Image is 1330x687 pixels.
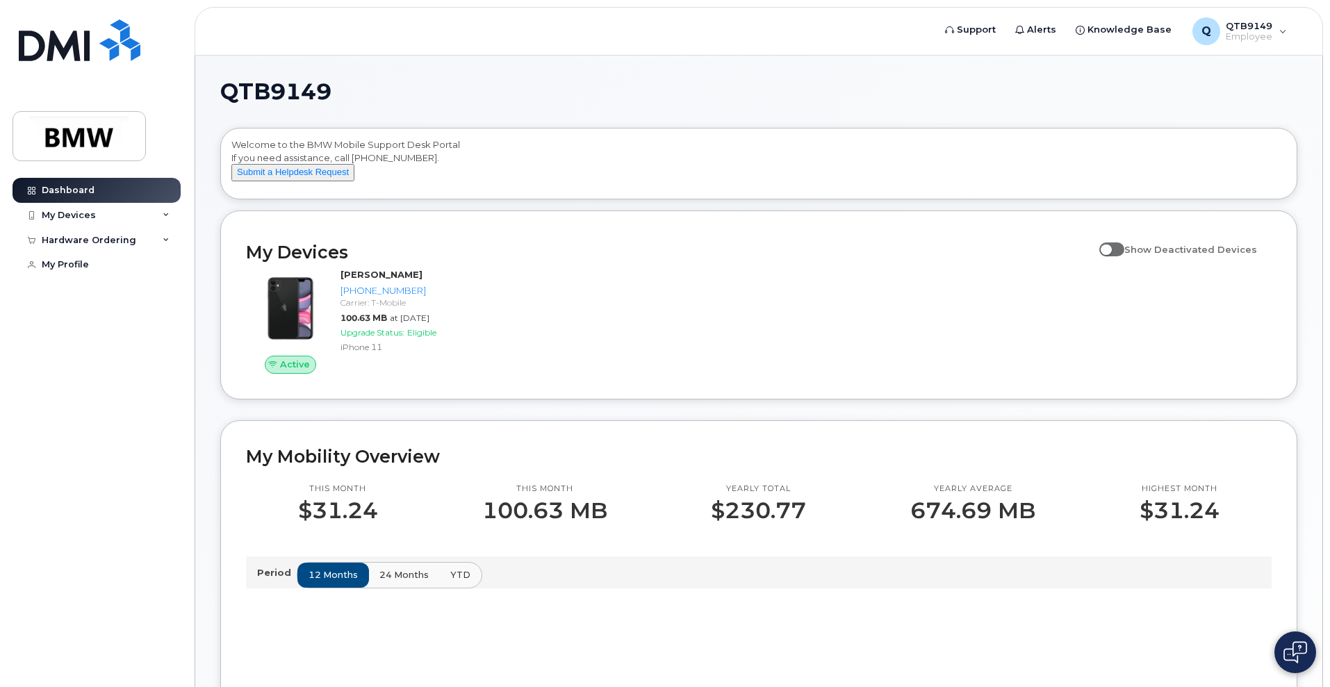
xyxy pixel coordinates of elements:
[1283,641,1307,663] img: Open chat
[379,568,429,581] span: 24 months
[340,297,484,308] div: Carrier: T-Mobile
[910,498,1035,523] p: 674.69 MB
[246,268,490,374] a: Active[PERSON_NAME][PHONE_NUMBER]Carrier: T-Mobile100.63 MBat [DATE]Upgrade Status:EligibleiPhone 11
[280,358,310,371] span: Active
[298,483,378,495] p: This month
[340,269,422,280] strong: [PERSON_NAME]
[231,164,354,181] button: Submit a Helpdesk Request
[1124,244,1257,255] span: Show Deactivated Devices
[340,341,484,353] div: iPhone 11
[220,81,331,102] span: QTB9149
[340,313,387,323] span: 100.63 MB
[482,498,607,523] p: 100.63 MB
[231,166,354,177] a: Submit a Helpdesk Request
[231,138,1286,194] div: Welcome to the BMW Mobile Support Desk Portal If you need assistance, call [PHONE_NUMBER].
[407,327,436,338] span: Eligible
[910,483,1035,495] p: Yearly average
[711,498,806,523] p: $230.77
[246,446,1272,467] h2: My Mobility Overview
[482,483,607,495] p: This month
[1140,483,1220,495] p: Highest month
[340,284,484,297] div: [PHONE_NUMBER]
[1140,498,1220,523] p: $31.24
[1099,236,1110,247] input: Show Deactivated Devices
[257,566,297,579] p: Period
[257,275,324,342] img: iPhone_11.jpg
[246,242,1092,263] h2: My Devices
[711,483,806,495] p: Yearly total
[298,498,378,523] p: $31.24
[340,327,404,338] span: Upgrade Status:
[390,313,429,323] span: at [DATE]
[450,568,470,581] span: YTD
